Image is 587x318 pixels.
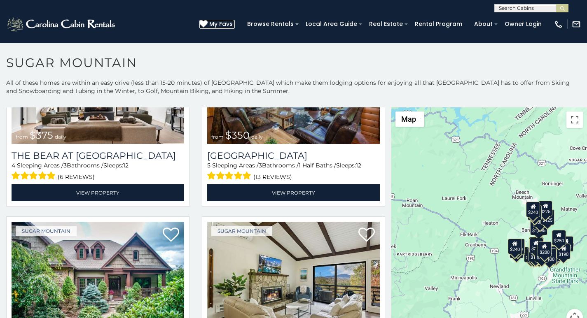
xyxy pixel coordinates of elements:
a: The Bear At [GEOGRAPHIC_DATA] [12,150,184,161]
a: View Property [207,184,380,201]
span: (13 reviews) [253,172,292,182]
button: Toggle fullscreen view [566,111,583,128]
a: Browse Rentals [243,18,298,30]
h3: Grouse Moor Lodge [207,150,380,161]
a: View Property [12,184,184,201]
span: daily [251,134,263,140]
div: Sleeping Areas / Bathrooms / Sleeps: [12,161,184,182]
div: $190 [529,237,543,253]
div: $200 [537,241,551,257]
div: $170 [527,205,541,221]
a: About [470,18,497,30]
span: from [16,134,28,140]
a: Local Area Guide [302,18,361,30]
a: Sugar Mountain [211,226,272,236]
img: phone-regular-white.png [554,20,563,29]
a: Real Estate [365,18,407,30]
div: $190 [557,244,571,259]
div: $240 [507,239,522,254]
a: Sugar Mountain [16,226,77,236]
span: 4 [12,162,15,169]
div: $155 [559,236,573,252]
button: Change map style [395,111,424,127]
span: My Favs [209,20,233,28]
div: $1,095 [530,220,547,235]
img: mail-regular-white.png [572,20,581,29]
div: $250 [552,230,566,246]
div: $175 [528,246,542,262]
div: $195 [546,246,560,262]
span: $350 [225,129,250,141]
div: Sleeping Areas / Bathrooms / Sleeps: [207,161,380,182]
div: $350 [535,247,549,262]
div: $225 [538,201,552,216]
span: 5 [207,162,210,169]
a: Owner Login [500,18,546,30]
a: [GEOGRAPHIC_DATA] [207,150,380,161]
span: 12 [123,162,129,169]
span: daily [55,134,66,140]
div: $125 [540,209,554,225]
h3: The Bear At Sugar Mountain [12,150,184,161]
span: from [211,134,224,140]
a: Rental Program [411,18,466,30]
span: $375 [30,129,53,141]
span: Map [401,115,416,123]
span: 3 [63,162,67,169]
span: 1 Half Baths / [299,162,336,169]
div: $240 [526,202,540,217]
a: Add to favorites [358,227,375,244]
div: $300 [529,238,543,253]
div: $225 [511,239,525,255]
a: My Favs [199,20,235,29]
span: 12 [356,162,361,169]
a: Add to favorites [163,227,179,244]
span: (6 reviews) [58,172,95,182]
div: $210 [510,239,524,254]
img: White-1-2.png [6,16,117,32]
div: $155 [527,247,541,263]
span: 3 [259,162,262,169]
